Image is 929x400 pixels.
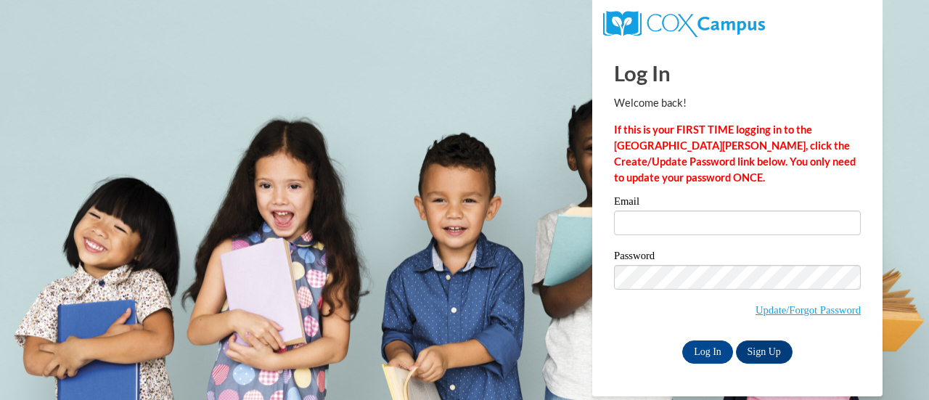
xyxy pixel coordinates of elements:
h1: Log In [614,58,861,88]
a: Update/Forgot Password [756,304,861,316]
a: COX Campus [603,17,765,29]
input: Log In [682,340,733,364]
img: COX Campus [603,11,765,37]
p: Welcome back! [614,95,861,111]
label: Password [614,250,861,265]
strong: If this is your FIRST TIME logging in to the [GEOGRAPHIC_DATA][PERSON_NAME], click the Create/Upd... [614,123,856,184]
a: Sign Up [736,340,793,364]
label: Email [614,196,861,211]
